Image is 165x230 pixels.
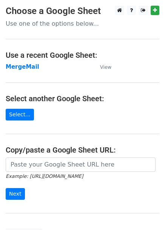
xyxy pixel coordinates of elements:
[6,51,159,60] h4: Use a recent Google Sheet:
[6,20,159,28] p: Use one of the options below...
[6,157,156,172] input: Paste your Google Sheet URL here
[6,145,159,154] h4: Copy/paste a Google Sheet URL:
[6,94,159,103] h4: Select another Google Sheet:
[6,173,83,179] small: Example: [URL][DOMAIN_NAME]
[6,109,34,120] a: Select...
[6,63,39,70] a: MergeMail
[6,6,159,17] h3: Choose a Google Sheet
[93,63,111,70] a: View
[100,64,111,70] small: View
[6,188,25,200] input: Next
